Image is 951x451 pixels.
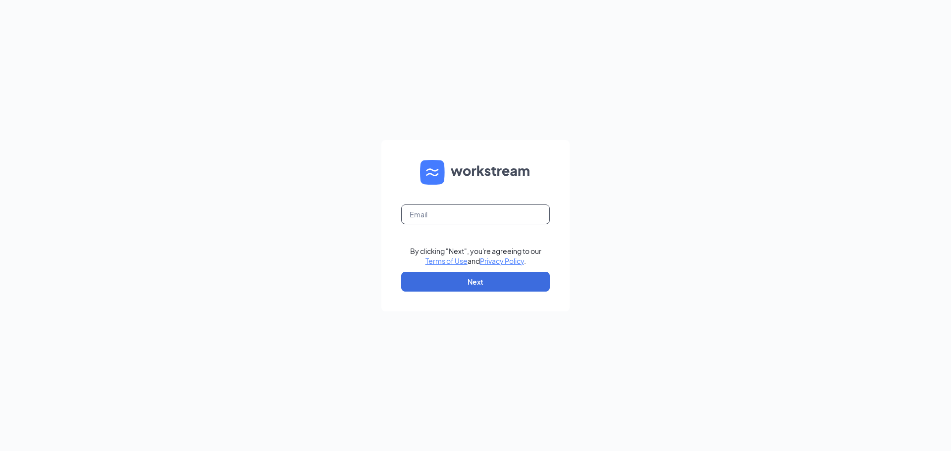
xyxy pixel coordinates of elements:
[410,246,541,266] div: By clicking "Next", you're agreeing to our and .
[480,256,524,265] a: Privacy Policy
[401,272,550,292] button: Next
[401,204,550,224] input: Email
[420,160,531,185] img: WS logo and Workstream text
[425,256,468,265] a: Terms of Use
